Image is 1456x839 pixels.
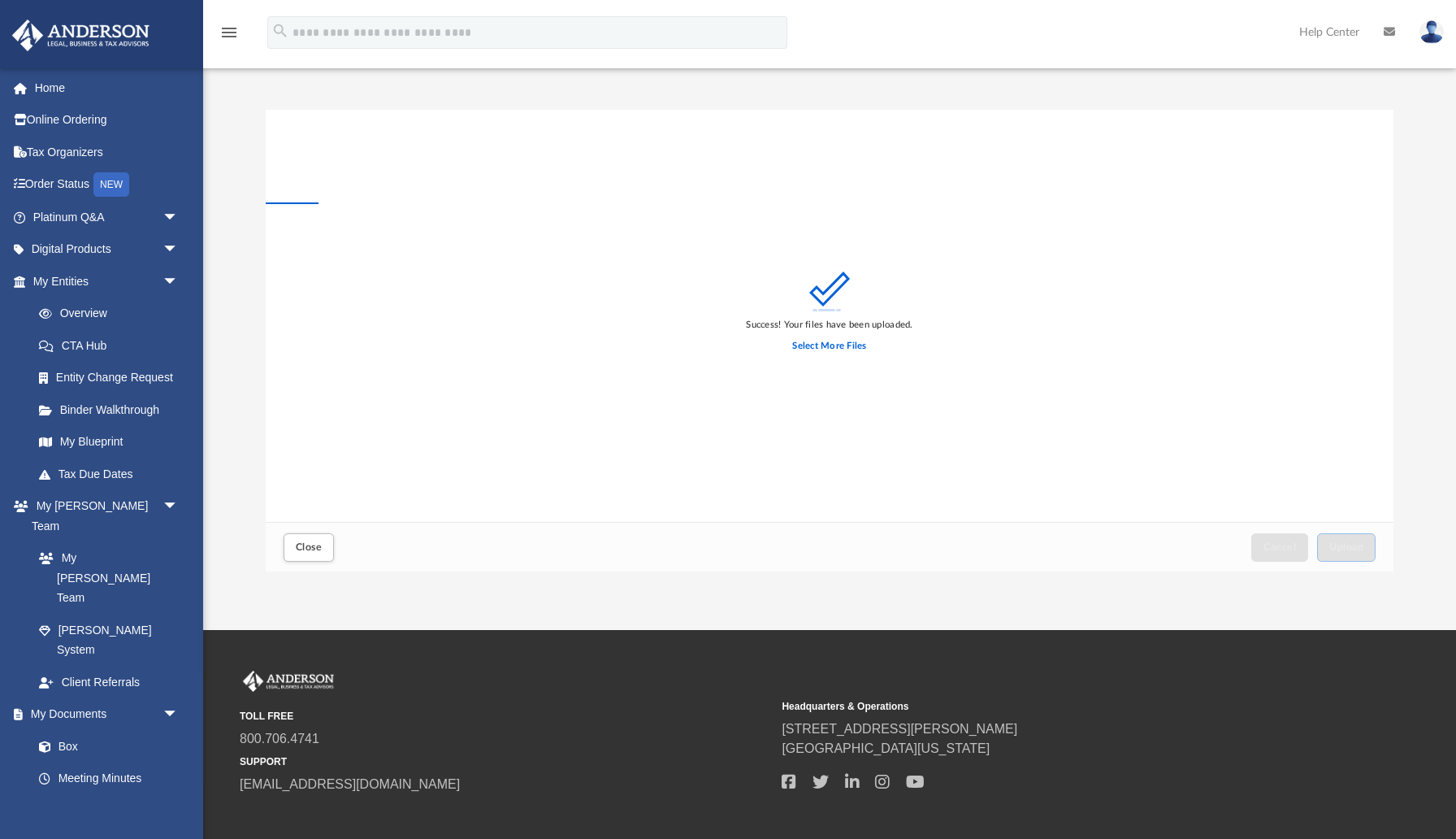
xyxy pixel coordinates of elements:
a: Home [11,72,203,104]
div: Success! Your files have been uploaded. [746,318,912,333]
a: My Documentsarrow_drop_down [11,698,195,731]
div: Upload [266,110,1393,572]
a: [EMAIL_ADDRESS][DOMAIN_NAME] [240,777,460,791]
img: Anderson Advisors Platinum Portal [7,20,154,51]
a: My [PERSON_NAME] Team [23,542,187,615]
span: Close [296,542,322,552]
small: SUPPORT [240,754,770,769]
span: arrow_drop_down [162,201,195,234]
a: Meeting Minutes [23,763,195,795]
a: [STREET_ADDRESS][PERSON_NAME] [782,722,1017,736]
small: TOLL FREE [240,709,770,724]
span: arrow_drop_down [162,698,195,732]
span: Cancel [1263,542,1296,552]
small: Headquarters & Operations [782,699,1312,714]
a: My Entitiesarrow_drop_down [11,265,203,298]
button: Upload [1317,533,1376,562]
a: Online Ordering [11,104,203,137]
span: arrow_drop_down [162,265,195,298]
a: Order StatusNEW [11,168,203,202]
a: Platinum Q&Aarrow_drop_down [11,201,203,233]
a: My [PERSON_NAME] Teamarrow_drop_down [11,490,195,542]
a: 800.706.4741 [240,732,319,746]
a: Box [23,730,187,763]
a: Tax Due Dates [23,458,203,490]
a: [GEOGRAPHIC_DATA][US_STATE] [782,741,990,755]
a: Overview [23,298,203,330]
img: Anderson Advisors Platinum Portal [240,671,337,692]
span: arrow_drop_down [162,490,195,524]
a: menu [219,31,239,42]
a: Entity Change Request [23,362,203,394]
span: arrow_drop_down [162,233,195,267]
a: Digital Productsarrow_drop_down [11,233,203,266]
label: Select More Files [792,339,866,354]
button: Close [284,533,334,562]
button: Cancel [1251,533,1308,562]
div: NEW [93,172,129,197]
a: My Blueprint [23,426,195,459]
a: [PERSON_NAME] System [23,614,195,666]
div: grid [266,110,1393,523]
a: Client Referrals [23,666,195,698]
a: Tax Organizers [11,136,203,168]
a: CTA Hub [23,329,203,362]
i: search [271,22,289,40]
img: User Pic [1419,20,1444,44]
i: menu [219,23,239,42]
span: Upload [1329,542,1363,552]
a: Binder Walkthrough [23,393,203,426]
